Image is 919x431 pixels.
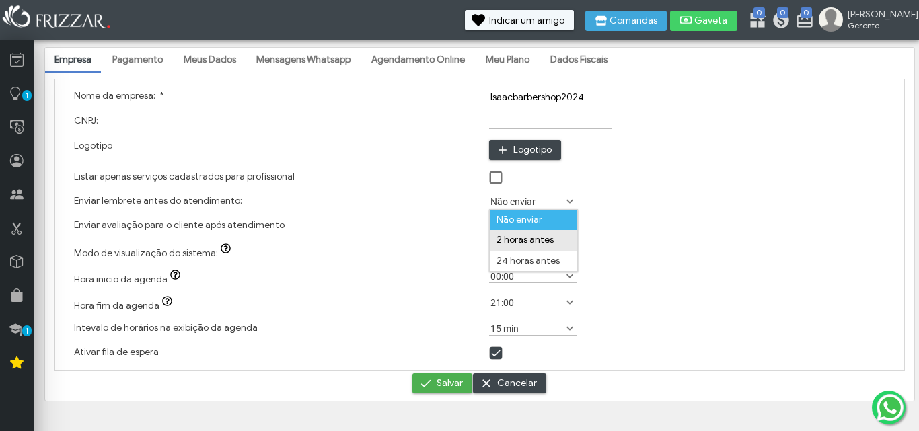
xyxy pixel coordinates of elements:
[74,171,295,182] label: Listar apenas serviços cadastrados para profissional
[476,48,539,71] a: Meu Plano
[247,48,360,71] a: Mensagens Whatsapp
[74,346,159,358] label: Ativar fila de espera
[218,243,237,257] button: Modo de visualização do sistema:
[489,322,564,335] label: 15 min
[74,300,179,311] label: Hora fim da agenda
[753,7,765,18] span: 0
[489,16,564,26] span: Indicar um amigo
[795,11,809,32] a: 0
[45,48,101,71] a: Empresa
[74,115,98,126] label: CNPJ:
[489,270,564,282] label: 00:00
[848,20,908,30] span: Gerente
[168,270,186,283] button: Hora inicio da agenda
[801,7,812,18] span: 0
[541,48,617,71] a: Dados Fiscais
[848,9,908,20] span: [PERSON_NAME]
[497,373,537,393] span: Cancelar
[772,11,785,32] a: 0
[694,16,728,26] span: Gaveta
[473,373,546,393] button: Cancelar
[103,48,172,71] a: Pagamento
[670,11,737,31] button: Gaveta
[74,140,112,151] label: Logotipo
[74,274,187,285] label: Hora inicio da agenda
[362,48,474,71] a: Agendamento Online
[74,247,237,259] label: Modo de visualização do sistema:
[490,251,577,271] li: 24 horas antes
[22,90,32,101] span: 1
[874,391,906,424] img: whatsapp.png
[412,373,472,393] button: Salvar
[22,325,32,336] span: 1
[585,11,667,31] button: Comandas
[159,296,178,309] button: Hora fim da agenda
[437,373,463,393] span: Salvar
[174,48,246,71] a: Meus Dados
[489,296,564,309] label: 21:00
[74,322,258,334] label: Intevalo de horários na exibição da agenda
[748,11,762,32] a: 0
[465,10,574,30] button: Indicar um amigo
[74,219,285,231] label: Enviar avaliação para o cliente após atendimento
[489,195,564,208] label: Não enviar
[74,90,164,102] label: Nome da empresa:
[490,230,577,250] li: 2 horas antes
[819,7,912,34] a: [PERSON_NAME] Gerente
[490,210,577,230] li: Não enviar
[777,7,788,18] span: 0
[610,16,657,26] span: Comandas
[74,195,242,206] label: Enviar lembrete antes do atendimento:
